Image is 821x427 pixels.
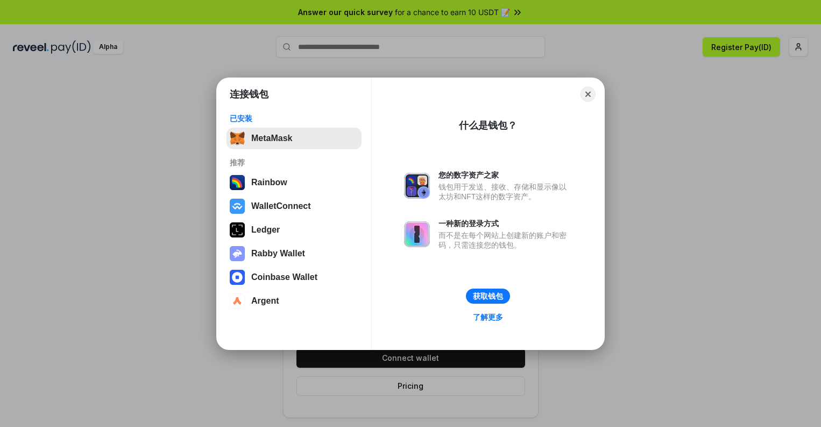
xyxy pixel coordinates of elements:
img: svg+xml,%3Csvg%20fill%3D%22none%22%20height%3D%2233%22%20viewBox%3D%220%200%2035%2033%22%20width%... [230,131,245,146]
div: MetaMask [251,134,292,143]
div: Ledger [251,225,280,235]
button: MetaMask [227,128,362,149]
div: 已安装 [230,114,358,123]
button: Ledger [227,219,362,241]
div: 什么是钱包？ [459,119,517,132]
img: svg+xml,%3Csvg%20xmlns%3D%22http%3A%2F%2Fwww.w3.org%2F2000%2Fsvg%22%20fill%3D%22none%22%20viewBox... [404,221,430,247]
div: 获取钱包 [473,291,503,301]
img: svg+xml,%3Csvg%20width%3D%2228%22%20height%3D%2228%22%20viewBox%3D%220%200%2028%2028%22%20fill%3D... [230,199,245,214]
div: Argent [251,296,279,306]
div: 您的数字资产之家 [438,170,572,180]
button: WalletConnect [227,195,362,217]
h1: 连接钱包 [230,88,268,101]
button: Rabby Wallet [227,243,362,264]
button: Rainbow [227,172,362,193]
img: svg+xml,%3Csvg%20width%3D%2228%22%20height%3D%2228%22%20viewBox%3D%220%200%2028%2028%22%20fill%3D... [230,293,245,309]
button: 获取钱包 [466,289,510,304]
img: svg+xml,%3Csvg%20xmlns%3D%22http%3A%2F%2Fwww.w3.org%2F2000%2Fsvg%22%20fill%3D%22none%22%20viewBox... [230,246,245,261]
div: 了解更多 [473,312,503,322]
a: 了解更多 [466,310,509,324]
button: Argent [227,290,362,312]
div: 推荐 [230,158,358,167]
div: 而不是在每个网站上创建新的账户和密码，只需连接您的钱包。 [438,230,572,250]
div: 一种新的登录方式 [438,219,572,228]
img: svg+xml,%3Csvg%20width%3D%2228%22%20height%3D%2228%22%20viewBox%3D%220%200%2028%2028%22%20fill%3D... [230,270,245,285]
div: Coinbase Wallet [251,272,317,282]
div: Rabby Wallet [251,249,305,258]
div: WalletConnect [251,201,311,211]
div: Rainbow [251,178,287,187]
img: svg+xml,%3Csvg%20xmlns%3D%22http%3A%2F%2Fwww.w3.org%2F2000%2Fsvg%22%20width%3D%2228%22%20height%3... [230,222,245,237]
div: 钱包用于发送、接收、存储和显示像以太坊和NFT这样的数字资产。 [438,182,572,201]
img: svg+xml,%3Csvg%20width%3D%22120%22%20height%3D%22120%22%20viewBox%3D%220%200%20120%20120%22%20fil... [230,175,245,190]
button: Close [581,87,596,102]
img: svg+xml,%3Csvg%20xmlns%3D%22http%3A%2F%2Fwww.w3.org%2F2000%2Fsvg%22%20fill%3D%22none%22%20viewBox... [404,173,430,199]
button: Coinbase Wallet [227,267,362,288]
